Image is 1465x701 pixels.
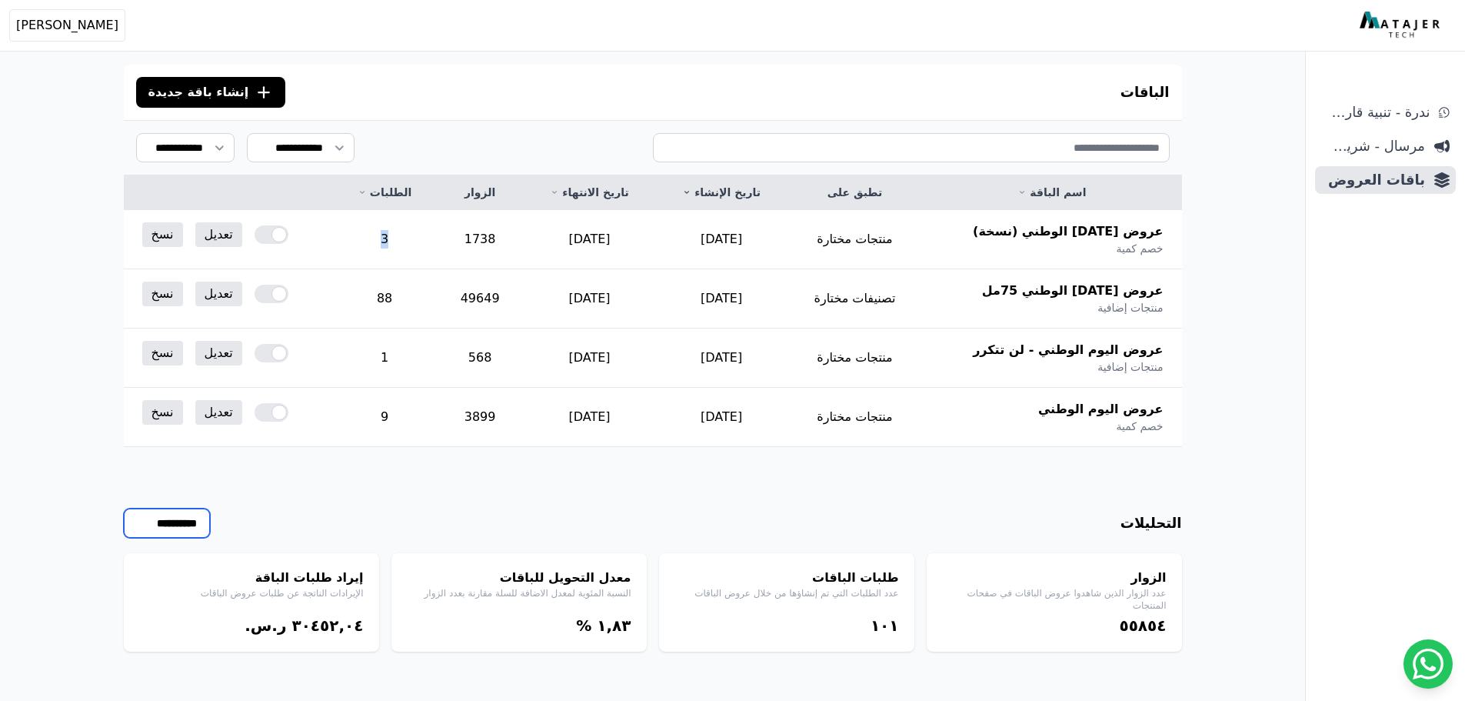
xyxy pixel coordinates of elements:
td: 3899 [437,388,524,447]
button: [PERSON_NAME] [9,9,125,42]
span: عروض [DATE] الوطني (نسخة) [973,222,1163,241]
td: 1738 [437,210,524,269]
td: [DATE] [524,329,656,388]
th: تطبق على [787,175,923,210]
span: [PERSON_NAME] [16,16,118,35]
td: [DATE] [524,388,656,447]
div: ٥٥٨٥٤ [942,615,1167,636]
td: 3 [332,210,436,269]
td: 9 [332,388,436,447]
span: باقات العروض [1321,169,1425,191]
span: خصم كمية [1116,419,1163,434]
span: ر.س. [245,616,286,635]
a: الطلبات [351,185,418,200]
td: 1 [332,329,436,388]
p: عدد الطلبات التي تم إنشاؤها من خلال عروض الباقات [674,587,899,599]
span: منتجات إضافية [1097,359,1163,375]
td: 568 [437,329,524,388]
h4: إيراد طلبات الباقة [139,569,364,587]
p: الإيرادات الناتجة عن طلبات عروض الباقات [139,587,364,599]
td: [DATE] [656,269,787,329]
a: تعديل [195,341,242,366]
a: تعديل [195,400,242,425]
span: عروض [DATE] الوطني 75مل [982,282,1164,300]
a: تاريخ الانتهاء [542,185,638,200]
a: نسخ [142,282,183,306]
a: نسخ [142,400,183,425]
td: منتجات مختارة [787,388,923,447]
span: إنشاء باقة جديدة [148,83,249,102]
td: [DATE] [524,210,656,269]
a: اسم الباقة [941,185,1163,200]
h4: معدل التحويل للباقات [407,569,631,587]
td: [DATE] [524,269,656,329]
bdi: ١,٨۳ [597,616,631,635]
a: تعديل [195,282,242,306]
span: عروض اليوم الوطني [1038,400,1164,419]
bdi: ۳۰٤٥٢,۰٤ [291,616,363,635]
th: الزوار [437,175,524,210]
td: منتجات مختارة [787,210,923,269]
span: % [576,616,591,635]
span: منتجات إضافية [1097,300,1163,315]
a: تاريخ الإنشاء [674,185,769,200]
button: إنشاء باقة جديدة [136,77,286,108]
img: MatajerTech Logo [1360,12,1443,39]
span: مرسال - شريط دعاية [1321,135,1425,157]
td: تصنيفات مختارة [787,269,923,329]
h4: الزوار [942,569,1167,587]
td: منتجات مختارة [787,329,923,388]
a: تعديل [195,222,242,247]
td: [DATE] [656,329,787,388]
span: ندرة - تنبية قارب علي النفاذ [1321,102,1430,123]
p: النسبة المئوية لمعدل الاضافة للسلة مقارنة بعدد الزوار [407,587,631,599]
span: خصم كمية [1116,241,1163,256]
h4: طلبات الباقات [674,569,899,587]
td: 88 [332,269,436,329]
td: 49649 [437,269,524,329]
h3: الباقات [1120,82,1170,103]
span: عروض اليوم الوطني - لن تتكرر [973,341,1163,359]
td: [DATE] [656,388,787,447]
h3: التحليلات [1120,512,1182,534]
td: [DATE] [656,210,787,269]
a: نسخ [142,222,183,247]
a: نسخ [142,341,183,366]
div: ١۰١ [674,615,899,636]
p: عدد الزوار الذين شاهدوا عروض الباقات في صفحات المنتجات [942,587,1167,612]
